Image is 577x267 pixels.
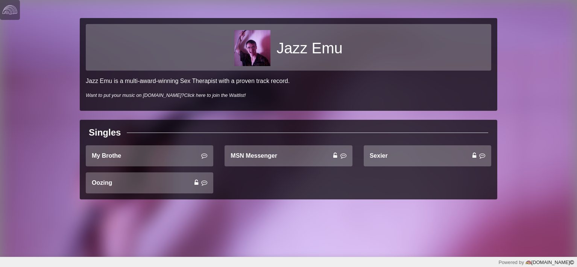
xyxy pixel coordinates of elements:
[86,145,213,166] a: My Brothe
[364,145,491,166] a: Sexier
[234,30,270,66] img: 4ff8cd93f5799373d9a3beb334cb40c27895922ad5878fe16b8f0a4e831e17c6.jpg
[524,259,574,265] a: [DOMAIN_NAME]
[525,259,531,265] img: logo-color-e1b8fa5219d03fcd66317c3d3cfaab08a3c62fe3c3b9b34d55d8365b78b1766b.png
[2,2,17,17] img: logo-white-4c48a5e4bebecaebe01ca5a9d34031cfd3d4ef9ae749242e8c4bf12ef99f53e8.png
[184,92,246,98] a: Click here to join the Waitlist!
[498,259,574,266] div: Powered by
[86,92,246,98] i: Want to put your music on [DOMAIN_NAME]?
[89,126,121,139] div: Singles
[86,77,491,86] p: Jazz Emu is a multi-award-winning Sex Therapist with a proven track record.
[225,145,352,166] a: MSN Messenger
[86,172,213,193] a: Oozing
[276,39,343,57] h1: Jazz Emu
